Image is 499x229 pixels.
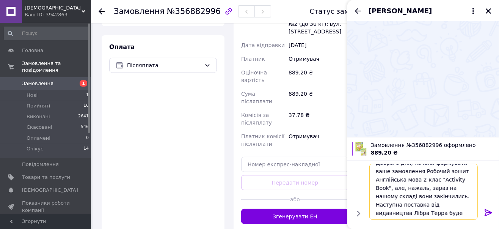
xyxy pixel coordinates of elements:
span: 889,20 ₴ [371,150,398,156]
span: Прийняті [27,103,50,109]
div: Отримувач [287,52,350,66]
div: Ваш ID: 3942863 [25,11,91,18]
div: 889.20 ₴ [287,87,350,108]
span: №356882996 [167,7,221,16]
div: 37.78 ₴ [287,108,350,130]
span: Скасовані [27,124,52,131]
div: Статус замовлення [310,8,380,15]
span: Платник [241,56,265,62]
button: [PERSON_NAME] [369,6,478,16]
span: 0 [86,135,89,142]
span: Комісія за післяплату [241,112,272,126]
span: 14 [83,145,89,152]
span: 1 [86,92,89,99]
input: Пошук [4,27,89,40]
span: 1 [80,80,87,87]
span: Платник комісії післяплати [241,133,284,147]
span: 16 [83,103,89,109]
span: Сума післяплати [241,91,272,104]
span: Замовлення №356882996 оформлено [371,141,494,149]
div: Повернутися назад [99,8,105,15]
div: 889.20 ₴ [287,66,350,87]
span: 2641 [78,113,89,120]
textarea: Доброго дня, почали формувати ваше замовлення Робочий зошит Англійська мова 2 клас "Activity Book... [369,164,478,220]
span: [PERSON_NAME] [369,6,432,16]
span: 546 [81,124,89,131]
span: Рампа [25,5,82,11]
span: або [290,196,300,203]
button: Згенерувати ЕН [241,209,349,224]
button: Назад [353,6,362,16]
span: Оціночна вартість [241,69,267,83]
span: Дата відправки [241,42,285,48]
span: Замовлення [114,7,165,16]
span: Оплата [109,43,135,51]
span: Нові [27,92,38,99]
span: Післяплата [127,61,201,69]
span: Очікує [27,145,43,152]
div: Отримувач [287,130,350,151]
span: Показники роботи компанії [22,200,70,213]
span: Оплачені [27,135,50,142]
button: Показати кнопки [353,208,363,218]
button: Закрити [484,6,493,16]
img: 6230461413_w100_h100_robochij-zoshit-anglijska.jpg [354,142,368,156]
div: [DATE] [287,38,350,52]
span: Замовлення [22,80,53,87]
span: Товари та послуги [22,174,70,181]
span: Головна [22,47,43,54]
span: [DEMOGRAPHIC_DATA] [22,187,78,194]
span: Замовлення та повідомлення [22,60,91,74]
span: Виконані [27,113,50,120]
span: Повідомлення [22,161,59,168]
input: Номер експрес-накладної [241,157,349,172]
